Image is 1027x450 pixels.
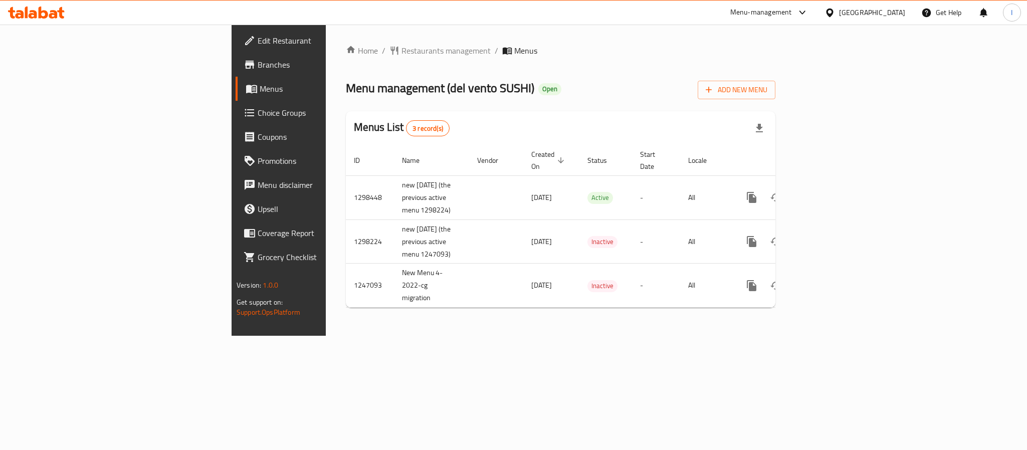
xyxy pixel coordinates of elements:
td: - [632,175,680,219]
span: ID [354,154,373,166]
td: All [680,219,732,264]
span: Choice Groups [258,107,395,119]
span: Grocery Checklist [258,251,395,263]
div: Active [587,192,613,204]
span: Active [587,192,613,203]
span: Menus [260,83,395,95]
button: more [740,230,764,254]
a: Choice Groups [236,101,403,125]
td: New Menu 4-2022-cg migration [394,264,469,308]
span: Created On [531,148,567,172]
a: Coupons [236,125,403,149]
button: Change Status [764,185,788,209]
div: [GEOGRAPHIC_DATA] [839,7,905,18]
a: Grocery Checklist [236,245,403,269]
span: Locale [688,154,720,166]
button: more [740,274,764,298]
button: Add New Menu [698,81,775,99]
span: Name [402,154,433,166]
button: Change Status [764,230,788,254]
a: Menus [236,77,403,101]
span: Edit Restaurant [258,35,395,47]
div: Open [538,83,561,95]
span: Version: [237,279,261,292]
span: Branches [258,59,395,71]
a: Support.OpsPlatform [237,306,300,319]
span: Vendor [477,154,511,166]
span: Menu management ( del vento SUSHI ) [346,77,534,99]
td: new [DATE] (the previous active menu 1247093) [394,219,469,264]
button: Change Status [764,274,788,298]
a: Edit Restaurant [236,29,403,53]
span: 1.0.0 [263,279,278,292]
div: Menu-management [730,7,792,19]
a: Promotions [236,149,403,173]
span: [DATE] [531,235,552,248]
span: Coverage Report [258,227,395,239]
span: [DATE] [531,191,552,204]
span: Menu disclaimer [258,179,395,191]
nav: breadcrumb [346,45,775,57]
span: Inactive [587,280,618,292]
th: Actions [732,145,844,176]
table: enhanced table [346,145,844,308]
span: Start Date [640,148,668,172]
span: Menus [514,45,537,57]
span: Inactive [587,236,618,248]
td: - [632,264,680,308]
span: Promotions [258,155,395,167]
a: Upsell [236,197,403,221]
h2: Menus List [354,120,450,136]
span: [DATE] [531,279,552,292]
div: Export file [747,116,771,140]
li: / [495,45,498,57]
a: Coverage Report [236,221,403,245]
span: Get support on: [237,296,283,309]
span: Add New Menu [706,84,767,96]
a: Menu disclaimer [236,173,403,197]
td: - [632,219,680,264]
span: Status [587,154,620,166]
td: All [680,175,732,219]
a: Restaurants management [389,45,491,57]
span: I [1011,7,1012,18]
td: new [DATE] (the previous active menu 1298224) [394,175,469,219]
div: Total records count [406,120,450,136]
span: Open [538,85,561,93]
a: Branches [236,53,403,77]
span: 3 record(s) [406,124,449,133]
button: more [740,185,764,209]
span: Upsell [258,203,395,215]
td: All [680,264,732,308]
span: Restaurants management [401,45,491,57]
span: Coupons [258,131,395,143]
